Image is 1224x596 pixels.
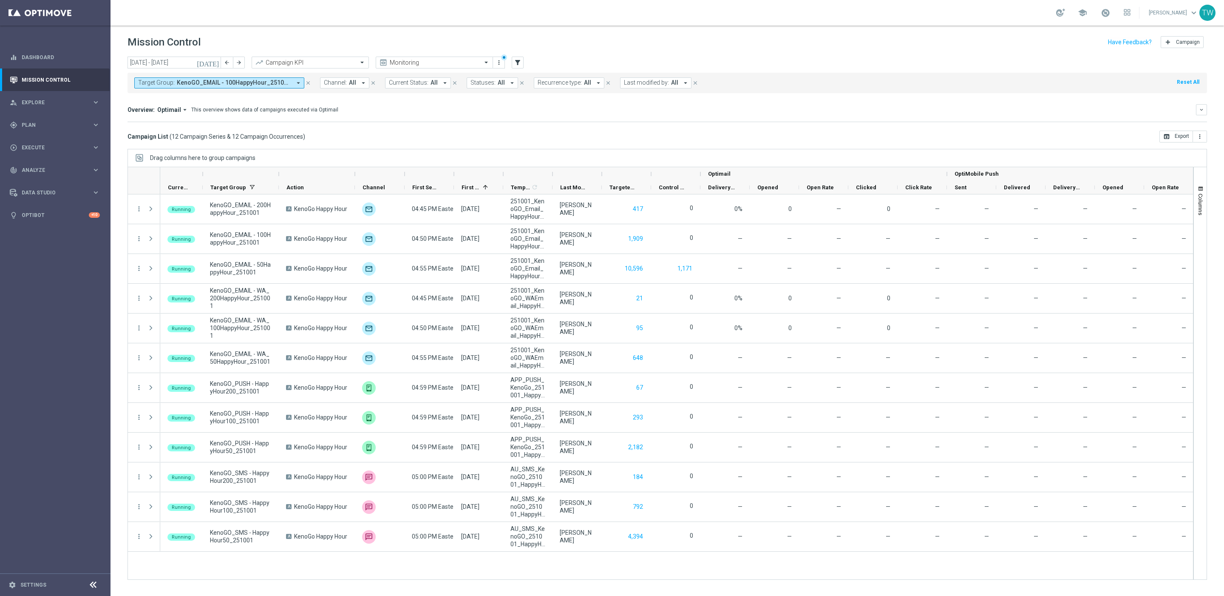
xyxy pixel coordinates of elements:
span: A [286,206,292,211]
span: — [886,235,890,242]
h3: Overview: [127,106,155,114]
i: more_vert [135,205,143,213]
button: filter_alt [512,57,524,68]
span: Opened [757,184,778,191]
label: 0 [690,383,693,391]
button: 293 [632,412,644,423]
button: more_vert [135,443,143,451]
div: Press SPACE to select this row. [160,314,1193,343]
div: Press SPACE to select this row. [128,522,160,552]
span: All [431,79,438,86]
span: Click Rate = Clicked / Opened [935,205,940,212]
i: more_vert [135,473,143,481]
div: Press SPACE to select this row. [128,343,160,373]
i: [DATE] [197,59,220,66]
span: KenoGo Happy Hour [294,384,347,391]
i: filter_alt [514,59,521,66]
span: 0 [788,205,792,212]
span: Recurrence type: [538,79,582,86]
button: arrow_back [221,57,233,68]
span: Open Rate = Opened / Delivered [1181,205,1186,212]
span: — [984,205,989,212]
i: more_vert [135,533,143,540]
span: 12 Campaign Series & 12 Campaign Occurrences [172,133,303,140]
i: more_vert [496,59,502,66]
div: Plan [10,121,92,129]
span: — [984,235,989,242]
img: Optimail [362,232,376,246]
span: Delivery Rate [708,184,735,191]
span: A [286,325,292,331]
button: 4,394 [627,531,644,542]
div: Press SPACE to select this row. [160,433,1193,462]
button: 21 [635,293,644,304]
button: gps_fixed Plan keyboard_arrow_right [9,122,100,128]
button: Target Group: KenoGO_EMAIL - 100HappyHour_251001, KenoGO_EMAIL - 200HappyHour_251001, KenoGO_EMAI... [134,77,304,88]
i: preview [379,58,388,67]
a: Mission Control [22,68,100,91]
div: person_search Explore keyboard_arrow_right [9,99,100,106]
div: TW [1199,5,1215,21]
div: Mission Control [10,68,100,91]
i: close [519,80,525,86]
button: 1,171 [677,263,693,274]
span: All [498,79,505,86]
span: 251001_KenoGO_Email_HappyHour200 [510,197,545,220]
i: more_vert [135,235,143,242]
span: KenoGo Happy Hour [294,235,347,242]
input: Select date range [127,57,221,68]
button: Reset All [1176,77,1200,87]
button: 792 [632,502,644,512]
colored-tag: Running [167,235,195,243]
i: more_vert [135,413,143,421]
span: Channel: [324,79,347,86]
div: Press SPACE to select this row. [160,373,1193,403]
div: Press SPACE to select this row. [128,314,160,343]
i: keyboard_arrow_right [92,98,100,106]
img: OptiMobile Push [362,411,376,425]
label: 0 [690,294,693,301]
i: close [605,80,611,86]
span: keyboard_arrow_down [1189,8,1198,17]
i: arrow_forward [236,60,242,66]
span: — [1132,205,1137,212]
span: Open Rate [807,184,834,191]
span: 04:50 PM Eastern Australia Time (Sydney) (UTC +10:00) [412,235,600,242]
i: add [1164,39,1171,46]
span: KenoGo Happy Hour [294,443,347,451]
span: Last Modified By [560,184,587,191]
label: 0 [690,353,693,361]
span: Delivery Rate = Delivered / Sent [1083,235,1088,242]
span: KenoGo Happy Hour [294,265,347,272]
i: keyboard_arrow_right [92,166,100,174]
span: First Send Time [412,184,439,191]
span: Opened [1102,184,1123,191]
span: Running [172,207,191,212]
span: Open Rate = Opened / Delivered [836,235,841,242]
span: KenoGo Happy Hour [294,324,347,332]
img: OptiMobile Push [362,381,376,395]
span: Target Group [210,184,246,191]
button: 1,909 [627,234,644,244]
button: 67 [635,382,644,393]
span: Current Status: [389,79,428,86]
i: more_vert [135,354,143,362]
span: All [349,79,356,86]
i: arrow_drop_down [295,79,302,87]
button: more_vert [135,503,143,510]
span: Optimail [708,171,731,177]
button: 2,182 [627,442,644,453]
ng-select: Campaign KPI [252,57,369,68]
multiple-options-button: Export to CSV [1159,133,1207,140]
span: Open Rate [1152,184,1179,191]
button: more_vert [135,324,143,332]
div: Press SPACE to select this row. [128,492,160,522]
button: more_vert [135,294,143,302]
button: open_in_browser Export [1159,131,1193,143]
div: Press SPACE to select this row. [160,194,1193,224]
button: Statuses: All arrow_drop_down [467,77,518,88]
i: more_vert [1196,133,1203,140]
button: equalizer Dashboard [9,54,100,61]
